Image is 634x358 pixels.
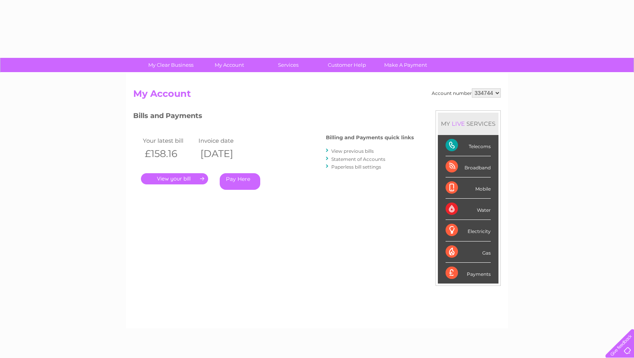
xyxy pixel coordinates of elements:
a: . [141,173,208,184]
a: Paperless bill settings [331,164,381,170]
td: Your latest bill [141,135,197,146]
div: Gas [446,241,491,263]
a: Statement of Accounts [331,156,385,162]
div: Telecoms [446,135,491,156]
td: Invoice date [197,135,252,146]
a: Services [256,58,320,72]
div: Mobile [446,177,491,199]
a: Pay Here [220,173,260,190]
div: MY SERVICES [438,113,498,135]
div: Payments [446,263,491,284]
div: Broadband [446,156,491,177]
a: Customer Help [315,58,379,72]
th: [DATE] [197,146,252,162]
h4: Billing and Payments quick links [326,135,414,140]
a: View previous bills [331,148,374,154]
a: My Clear Business [139,58,203,72]
h3: Bills and Payments [133,110,414,124]
div: Water [446,199,491,220]
div: LIVE [450,120,466,127]
a: Make A Payment [374,58,437,72]
th: £158.16 [141,146,197,162]
div: Electricity [446,220,491,241]
h2: My Account [133,88,501,103]
div: Account number [432,88,501,98]
a: My Account [198,58,261,72]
